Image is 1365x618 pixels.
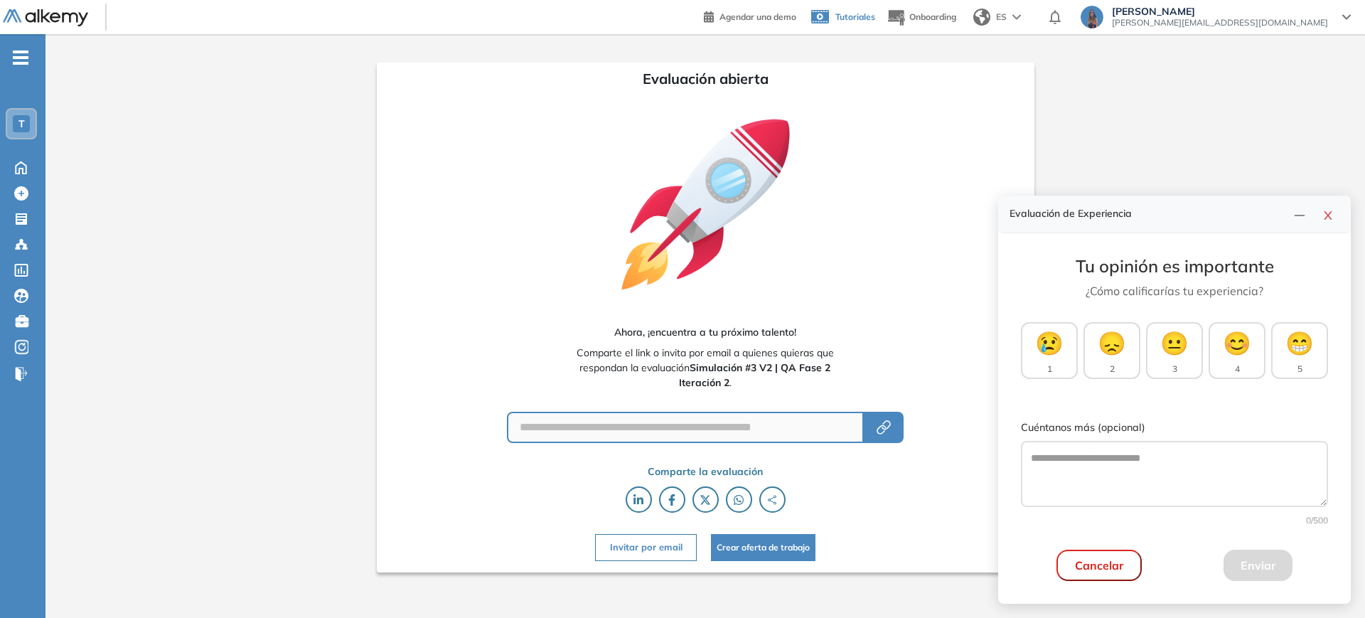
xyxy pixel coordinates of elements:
button: line [1288,204,1311,224]
span: Agendar una demo [719,11,796,22]
span: [PERSON_NAME][EMAIL_ADDRESS][DOMAIN_NAME] [1112,17,1328,28]
span: Onboarding [909,11,956,22]
span: Comparte el link o invita por email a quienes quieras que respondan la evaluación . [571,346,840,390]
div: 0 /500 [1021,514,1328,527]
span: 😊 [1223,326,1251,360]
img: Logo [3,9,88,27]
button: Cancelar [1056,550,1142,581]
h3: Tu opinión es importante [1021,256,1328,277]
p: ¿Cómo calificarías tu experiencia? [1021,282,1328,299]
i: - [13,56,28,59]
span: Ahora, ¡encuentra a tu próximo talento! [614,325,796,340]
span: 5 [1297,363,1302,375]
span: 😞 [1098,326,1126,360]
button: Enviar [1224,550,1292,581]
img: arrow [1012,14,1021,20]
span: close [1322,210,1334,221]
span: 4 [1235,363,1240,375]
b: Simulación #3 V2 | QA Fase 2 Iteración 2 [679,361,831,389]
h4: Evaluación de Experiencia [1010,208,1288,220]
span: [PERSON_NAME] [1112,6,1328,17]
button: 😐3 [1146,322,1203,379]
label: Cuéntanos más (opcional) [1021,420,1328,436]
span: 😐 [1160,326,1189,360]
button: 😁5 [1271,322,1328,379]
span: T [18,118,25,129]
span: 3 [1172,363,1177,375]
span: 2 [1110,363,1115,375]
span: Comparte la evaluación [648,464,763,479]
button: 😞2 [1083,322,1140,379]
span: 😁 [1285,326,1314,360]
span: Evaluación abierta [643,68,769,90]
span: 😢 [1035,326,1064,360]
button: 😢1 [1021,322,1078,379]
img: world [973,9,990,26]
button: close [1317,204,1339,224]
span: Tutoriales [835,11,875,22]
button: Crear oferta de trabajo [711,534,815,560]
span: 1 [1047,363,1052,375]
a: Agendar una demo [704,7,796,24]
button: Invitar por email [595,534,696,560]
button: 😊4 [1209,322,1265,379]
span: ES [996,11,1007,23]
span: line [1294,210,1305,221]
button: Onboarding [887,2,956,33]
